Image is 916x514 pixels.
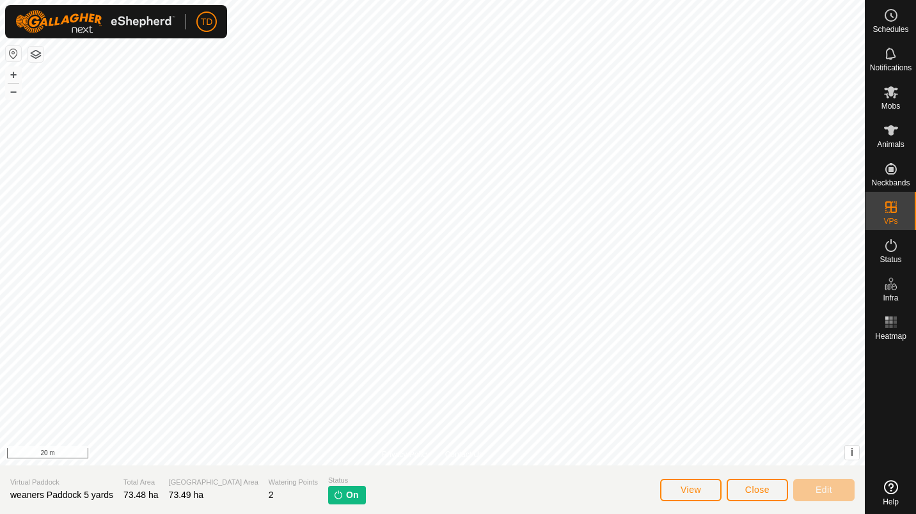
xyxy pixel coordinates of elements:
span: Help [883,498,899,506]
button: i [845,446,859,460]
img: Gallagher Logo [15,10,175,33]
span: Edit [816,485,832,495]
span: 73.48 ha [123,490,159,500]
span: On [346,488,358,502]
button: Map Layers [28,47,43,62]
span: Virtual Paddock [10,477,113,488]
span: Status [880,256,901,263]
span: Close [745,485,770,495]
span: TD [201,15,213,29]
button: Edit [793,479,855,501]
span: Status [328,475,366,486]
button: Close [727,479,788,501]
a: Privacy Policy [382,449,430,460]
button: + [6,67,21,82]
span: [GEOGRAPHIC_DATA] Area [169,477,258,488]
span: Total Area [123,477,159,488]
button: View [660,479,722,501]
span: Animals [877,141,904,148]
a: Contact Us [445,449,483,460]
span: Schedules [873,26,908,33]
span: Watering Points [269,477,318,488]
span: View [681,485,701,495]
span: weaners Paddock 5 yards [10,490,113,500]
span: i [851,447,853,458]
img: turn-on [333,490,343,500]
a: Help [865,475,916,511]
span: Notifications [870,64,912,72]
span: Mobs [881,102,900,110]
span: Neckbands [871,179,910,187]
button: – [6,84,21,99]
span: 73.49 ha [169,490,204,500]
span: Heatmap [875,332,906,340]
span: 2 [269,490,274,500]
button: Reset Map [6,46,21,61]
span: Infra [883,294,898,302]
span: VPs [883,217,897,225]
